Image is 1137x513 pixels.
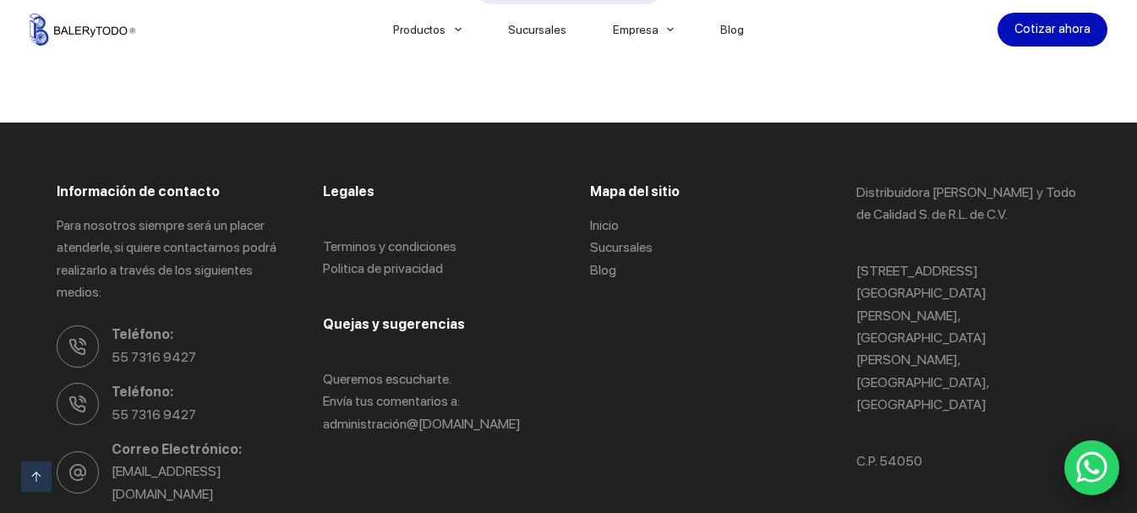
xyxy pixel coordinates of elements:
a: 55 7316 9427 [112,349,196,365]
span: Correo Electrónico: [112,439,281,461]
p: Para nosotros siempre será un placer atenderle, si quiere contactarnos podrá realizarlo a través ... [57,215,281,304]
span: Quejas y sugerencias [323,316,465,332]
span: Teléfono: [112,324,281,346]
span: Legales [323,183,374,199]
h3: Mapa del sitio [590,182,814,202]
img: Balerytodo [30,14,135,46]
p: [STREET_ADDRESS] [GEOGRAPHIC_DATA][PERSON_NAME], [GEOGRAPHIC_DATA][PERSON_NAME], [GEOGRAPHIC_DATA... [856,260,1080,417]
a: [EMAIL_ADDRESS][DOMAIN_NAME] [112,463,221,501]
p: Distribuidora [PERSON_NAME] y Todo de Calidad S. de R.L. de C.V. [856,182,1080,226]
a: Politica de privacidad [323,260,443,276]
a: Sucursales [590,239,653,255]
a: 55 7316 9427 [112,407,196,423]
span: Teléfono: [112,381,281,403]
a: Blog [590,262,616,278]
p: Queremos escucharte. Envía tus comentarios a: administració n@[DOMAIN_NAME] [323,368,547,435]
a: Ir arriba [21,461,52,492]
a: Cotizar ahora [998,13,1107,46]
p: C.P. 54050 [856,450,1080,472]
h3: Información de contacto [57,182,281,202]
a: Terminos y condiciones [323,238,456,254]
a: Inicio [590,217,619,233]
a: WhatsApp [1064,440,1120,496]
